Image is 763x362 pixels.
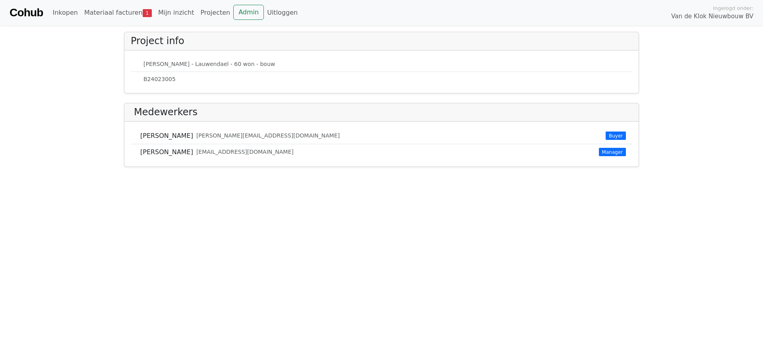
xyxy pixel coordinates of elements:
span: Buyer [606,132,626,139]
small: [PERSON_NAME] - Lauwendael - 60 won - bouw [143,60,275,68]
span: [PERSON_NAME] [140,147,193,157]
a: Uitloggen [264,5,301,21]
small: B24023005 [143,75,176,83]
span: Manager [599,148,626,156]
a: Projecten [197,5,233,21]
span: Ingelogd onder: [713,4,753,12]
a: Admin [233,5,264,20]
span: Van de Klok Nieuwbouw BV [671,12,753,21]
h4: Medewerkers [134,106,198,118]
small: [PERSON_NAME][EMAIL_ADDRESS][DOMAIN_NAME] [196,132,340,140]
h4: Project info [131,35,184,47]
small: [EMAIL_ADDRESS][DOMAIN_NAME] [196,148,294,156]
a: Materiaal facturen1 [81,5,155,21]
a: Inkopen [49,5,81,21]
a: Mijn inzicht [155,5,198,21]
span: [PERSON_NAME] [140,131,193,141]
span: 1 [143,9,152,17]
a: Cohub [10,3,43,22]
